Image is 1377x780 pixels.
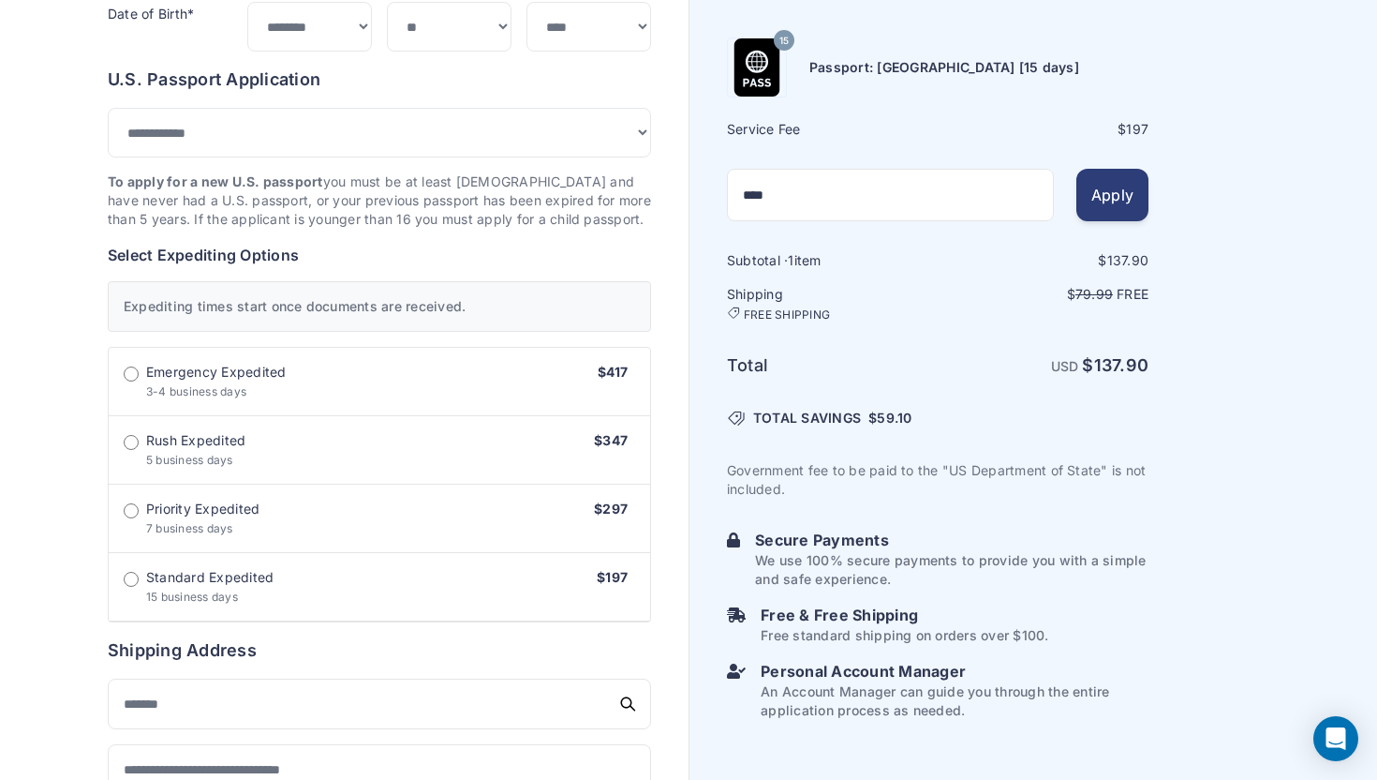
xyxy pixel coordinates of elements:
[788,252,793,268] span: 1
[1051,358,1079,374] span: USD
[594,432,628,448] span: $347
[809,58,1079,77] h6: Passport: [GEOGRAPHIC_DATA] [15 days]
[940,251,1148,270] div: $
[1107,252,1148,268] span: 137.90
[146,363,287,382] span: Emergency Expedited
[146,521,233,535] span: 7 business days
[1313,716,1358,761] div: Open Intercom Messenger
[744,307,830,322] span: FREE SHIPPING
[1094,355,1148,375] span: 137.90
[1076,169,1148,221] button: Apply
[761,626,1048,645] p: Free standard shipping on orders over $100.
[1082,355,1148,375] strong: $
[940,120,1148,139] div: $
[727,461,1148,499] p: Government fee to be paid to the "US Department of State" is not included.
[146,590,238,604] span: 15 business days
[108,67,651,93] h6: U.S. Passport Application
[146,384,246,398] span: 3-4 business days
[727,120,936,139] h6: Service Fee
[108,637,651,664] h6: Shipping Address
[753,409,861,427] span: TOTAL SAVINGS
[146,453,233,467] span: 5 business days
[146,431,245,450] span: Rush Expedited
[877,410,911,426] span: 59.10
[761,604,1048,626] h6: Free & Free Shipping
[727,251,936,270] h6: Subtotal · item
[108,281,651,332] div: Expediting times start once documents are received.
[755,551,1148,589] p: We use 100% secure payments to provide you with a simple and safe experience.
[728,38,786,97] img: Product Name
[146,568,274,587] span: Standard Expedited
[1126,121,1148,137] span: 197
[761,660,1148,682] h6: Personal Account Manager
[1075,286,1113,302] span: 79.99
[108,173,323,189] strong: To apply for a new U.S. passport
[761,682,1148,720] p: An Account Manager can guide you through the entire application process as needed.
[108,244,651,266] h6: Select Expediting Options
[1117,286,1148,302] span: Free
[108,172,651,229] p: you must be at least [DEMOGRAPHIC_DATA] and have never had a U.S. passport, or your previous pass...
[779,28,789,52] span: 15
[594,501,628,517] span: $297
[868,409,911,427] span: $
[597,569,628,585] span: $197
[108,6,194,22] label: Date of Birth*
[940,285,1148,304] p: $
[598,364,628,380] span: $417
[146,500,259,518] span: Priority Expedited
[727,285,936,322] h6: Shipping
[755,529,1148,551] h6: Secure Payments
[727,352,936,379] h6: Total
